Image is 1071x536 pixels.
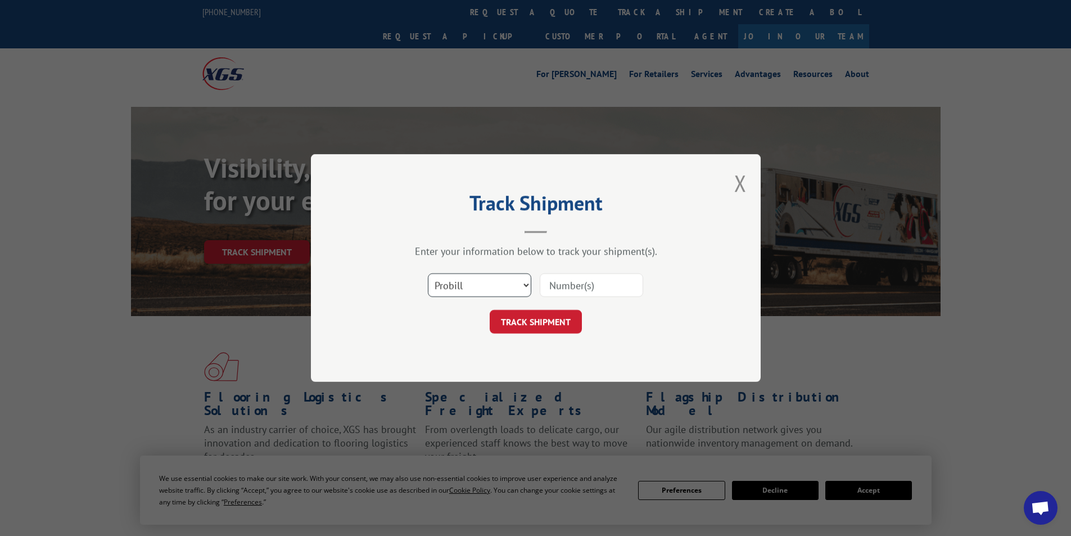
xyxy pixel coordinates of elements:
div: Enter your information below to track your shipment(s). [367,245,704,258]
button: Close modal [734,168,747,198]
input: Number(s) [540,273,643,297]
button: TRACK SHIPMENT [490,310,582,334]
h2: Track Shipment [367,195,704,217]
div: Open chat [1024,491,1058,525]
